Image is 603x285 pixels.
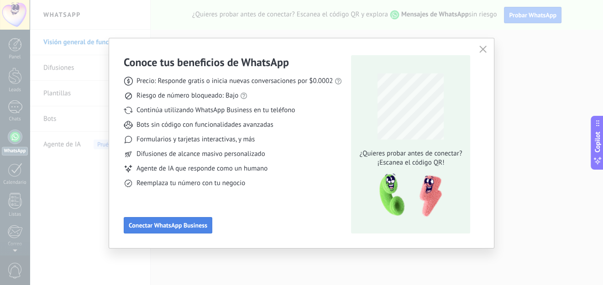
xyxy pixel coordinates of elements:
span: Copilot [593,131,602,152]
button: Conectar WhatsApp Business [124,217,212,233]
span: Formularios y tarjetas interactivas, y más [136,135,255,144]
span: Difusiones de alcance masivo personalizado [136,150,265,159]
span: Continúa utilizando WhatsApp Business en tu teléfono [136,106,295,115]
span: Precio: Responde gratis o inicia nuevas conversaciones por $0.0002 [136,77,333,86]
span: Bots sin código con funcionalidades avanzadas [136,120,273,130]
img: qr-pic-1x.png [372,171,444,220]
h3: Conoce tus beneficios de WhatsApp [124,55,289,69]
span: Conectar WhatsApp Business [129,222,207,228]
span: Agente de IA que responde como un humano [136,164,267,173]
span: ¡Escanea el código QR! [357,158,465,167]
span: ¿Quieres probar antes de conectar? [357,149,465,158]
span: Reemplaza tu número con tu negocio [136,179,245,188]
span: Riesgo de número bloqueado: Bajo [136,91,238,100]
